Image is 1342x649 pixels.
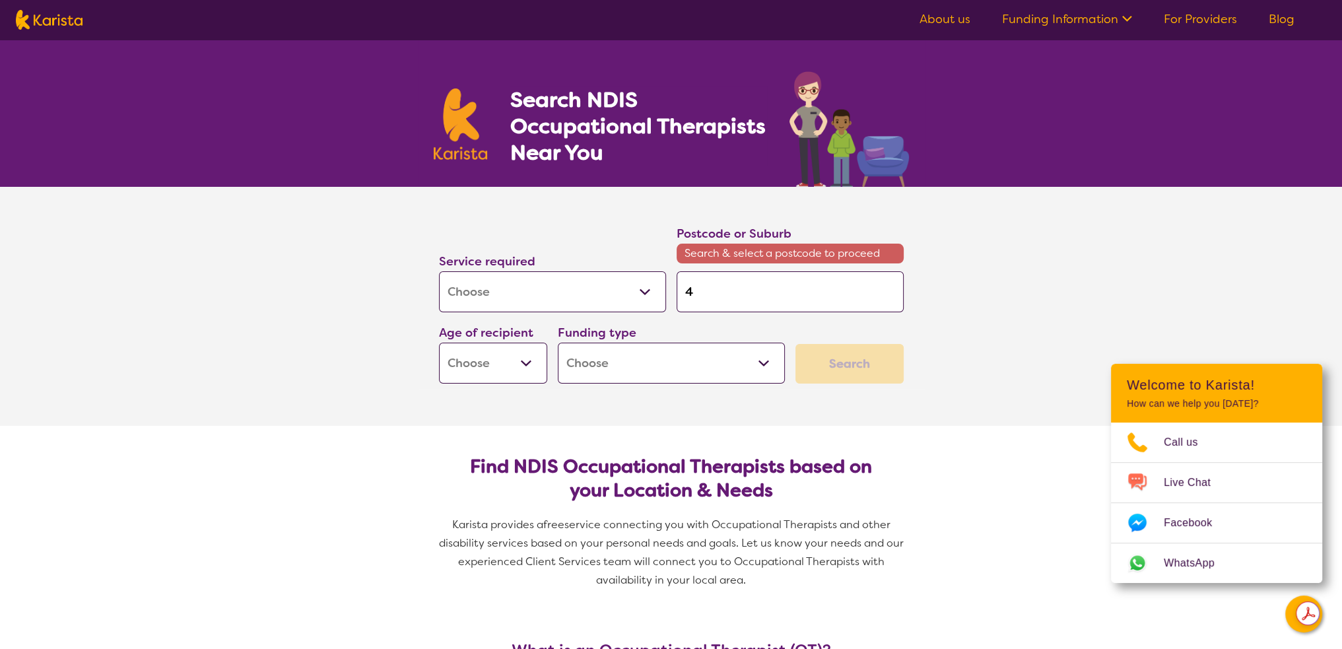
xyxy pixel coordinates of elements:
img: occupational-therapy [789,71,909,187]
a: For Providers [1164,11,1237,27]
h2: Find NDIS Occupational Therapists based on your Location & Needs [450,455,893,502]
a: Funding Information [1002,11,1132,27]
span: Karista provides a [452,518,543,531]
span: Search & select a postcode to proceed [677,244,904,263]
a: About us [920,11,970,27]
a: Web link opens in a new tab. [1111,543,1322,583]
label: Age of recipient [439,325,533,341]
img: Karista logo [16,10,83,30]
span: Call us [1164,432,1214,452]
p: How can we help you [DATE]? [1127,398,1306,409]
ul: Choose channel [1111,423,1322,583]
input: Type [677,271,904,312]
label: Service required [439,254,535,269]
button: Channel Menu [1285,596,1322,632]
span: Live Chat [1164,473,1226,493]
h1: Search NDIS Occupational Therapists Near You [510,86,766,166]
h2: Welcome to Karista! [1127,377,1306,393]
div: Channel Menu [1111,364,1322,583]
span: free [543,518,564,531]
label: Funding type [558,325,636,341]
img: Karista logo [434,88,488,160]
span: service connecting you with Occupational Therapists and other disability services based on your p... [439,518,906,587]
span: WhatsApp [1164,553,1230,573]
label: Postcode or Suburb [677,226,791,242]
a: Blog [1269,11,1294,27]
span: Facebook [1164,513,1228,533]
